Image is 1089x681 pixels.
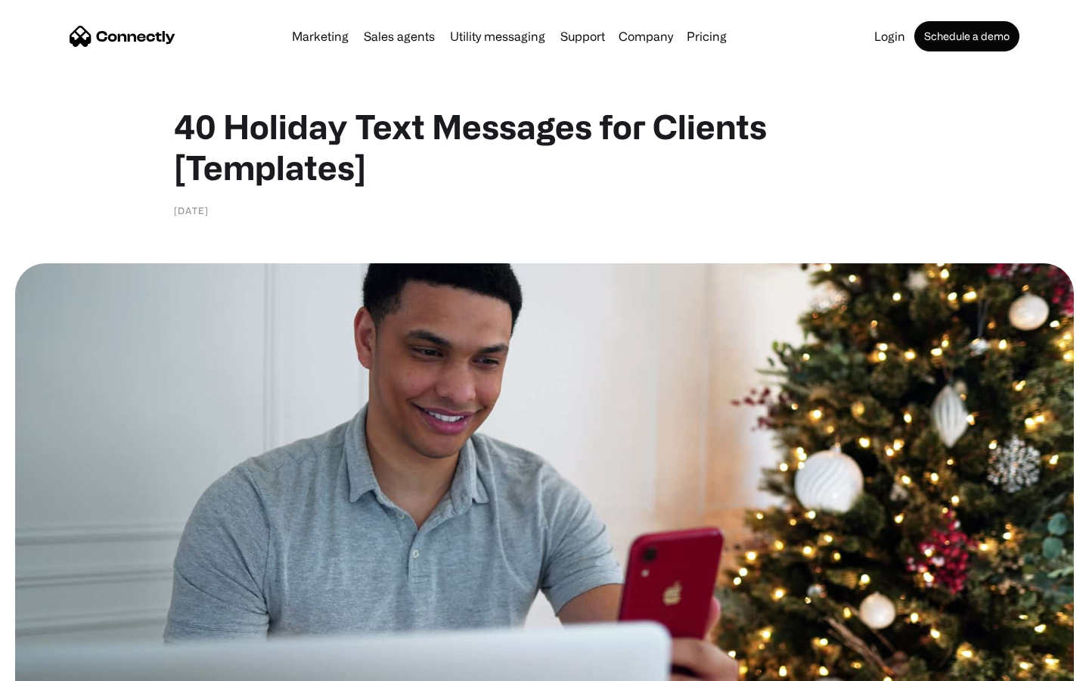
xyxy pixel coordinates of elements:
ul: Language list [30,655,91,676]
h1: 40 Holiday Text Messages for Clients [Templates] [174,106,915,188]
a: Marketing [286,30,355,42]
a: Utility messaging [444,30,551,42]
div: [DATE] [174,203,209,218]
a: Pricing [681,30,733,42]
a: Schedule a demo [914,21,1019,51]
aside: Language selected: English [15,655,91,676]
div: Company [619,26,673,47]
a: Support [554,30,611,42]
a: Login [868,30,911,42]
a: Sales agents [358,30,441,42]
